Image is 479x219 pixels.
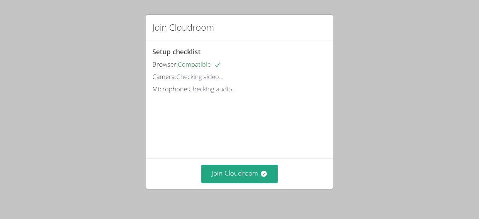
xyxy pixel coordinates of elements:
[201,165,278,183] button: Join Cloudroom
[178,60,221,69] span: Compatible
[152,21,214,34] h2: Join Cloudroom
[152,60,178,69] span: Browser:
[189,85,237,93] span: Checking audio...
[152,47,201,56] span: Setup checklist
[152,72,176,81] span: Camera:
[152,85,189,93] span: Microphone:
[176,72,223,81] span: Checking video...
